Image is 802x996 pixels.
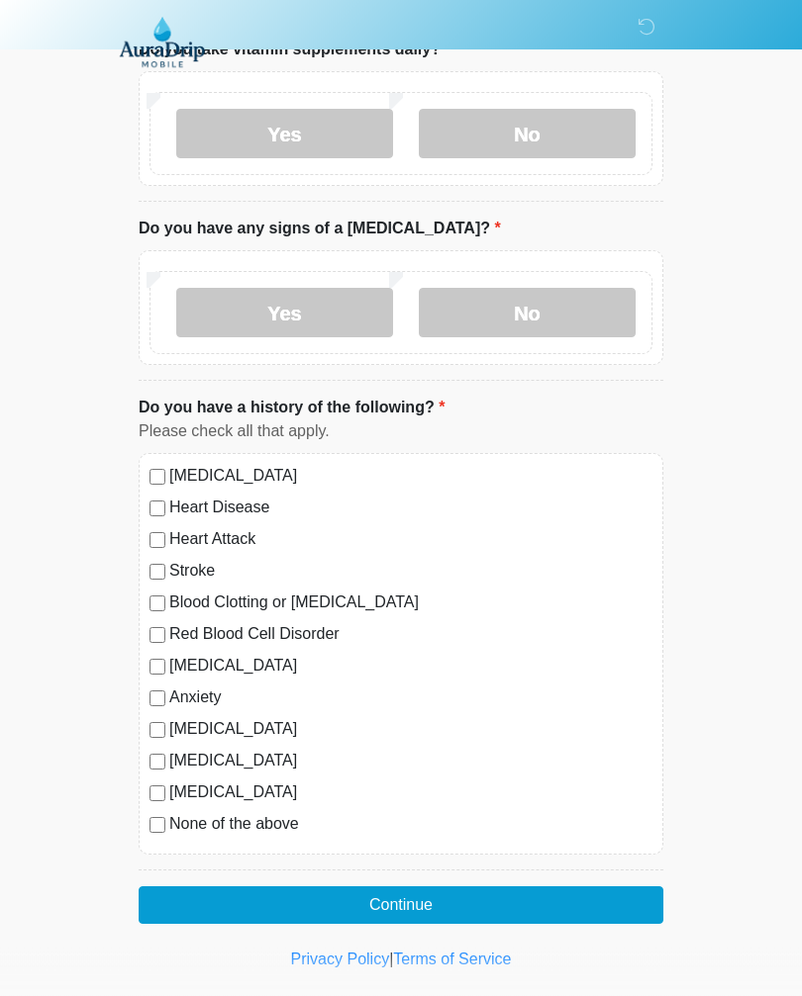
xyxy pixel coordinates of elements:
[176,110,393,159] label: Yes
[169,718,652,742] label: [MEDICAL_DATA]
[169,623,652,647] label: Red Blood Cell Disorder
[150,691,165,707] input: Anxiety
[139,218,501,241] label: Do you have any signs of a [MEDICAL_DATA]?
[169,497,652,520] label: Heart Disease
[169,560,652,584] label: Stroke
[150,533,165,549] input: Heart Attack
[150,818,165,834] input: None of the above
[150,470,165,486] input: [MEDICAL_DATA]
[139,887,663,925] button: Continue
[150,596,165,612] input: Blood Clotting or [MEDICAL_DATA]
[169,781,652,805] label: [MEDICAL_DATA]
[419,110,636,159] label: No
[419,289,636,338] label: No
[169,465,652,489] label: [MEDICAL_DATA]
[169,750,652,773] label: [MEDICAL_DATA]
[150,786,165,802] input: [MEDICAL_DATA]
[139,397,445,420] label: Do you have a history of the following?
[150,660,165,676] input: [MEDICAL_DATA]
[150,723,165,739] input: [MEDICAL_DATA]
[169,528,652,552] label: Heart Attack
[150,565,165,581] input: Stroke
[139,420,663,444] div: Please check all that apply.
[176,289,393,338] label: Yes
[169,591,652,615] label: Blood Clotting or [MEDICAL_DATA]
[169,655,652,679] label: [MEDICAL_DATA]
[150,501,165,517] input: Heart Disease
[150,628,165,644] input: Red Blood Cell Disorder
[169,813,652,837] label: None of the above
[119,15,205,68] img: AuraDrip Mobile Logo
[169,686,652,710] label: Anxiety
[291,951,390,968] a: Privacy Policy
[393,951,511,968] a: Terms of Service
[389,951,393,968] a: |
[150,755,165,770] input: [MEDICAL_DATA]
